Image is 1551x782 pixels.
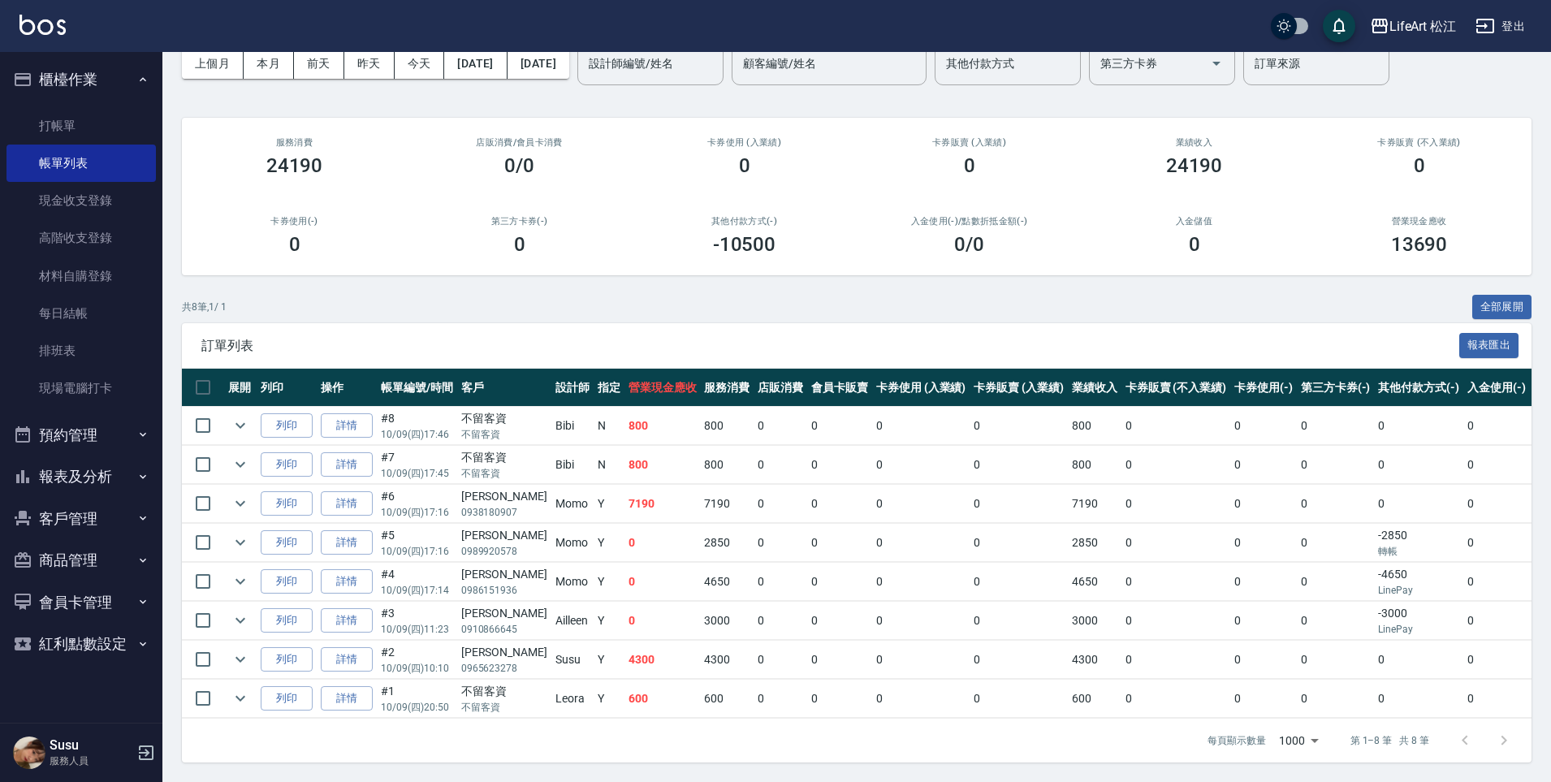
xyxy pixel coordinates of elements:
[6,219,156,257] a: 高階收支登錄
[1463,641,1530,679] td: 0
[876,216,1062,227] h2: 入金使用(-) /點數折抵金額(-)
[6,414,156,456] button: 預約管理
[317,369,377,407] th: 操作
[1230,641,1297,679] td: 0
[807,641,872,679] td: 0
[1374,602,1463,640] td: -3000
[381,583,453,598] p: 10/09 (四) 17:14
[872,446,970,484] td: 0
[1068,369,1121,407] th: 業績收入
[201,137,387,148] h3: 服務消費
[381,661,453,676] p: 10/09 (四) 10:10
[266,154,323,177] h3: 24190
[377,407,457,445] td: #8
[964,154,975,177] h3: 0
[624,524,701,562] td: 0
[6,107,156,145] a: 打帳單
[551,563,594,601] td: Momo
[872,524,970,562] td: 0
[754,602,807,640] td: 0
[739,154,750,177] h3: 0
[6,581,156,624] button: 會員卡管理
[182,300,227,314] p: 共 8 筆, 1 / 1
[1272,719,1324,763] div: 1000
[461,583,547,598] p: 0986151936
[1297,563,1375,601] td: 0
[228,569,253,594] button: expand row
[1297,446,1375,484] td: 0
[754,680,807,718] td: 0
[261,569,313,594] button: 列印
[1230,524,1297,562] td: 0
[444,49,507,79] button: [DATE]
[872,602,970,640] td: 0
[876,137,1062,148] h2: 卡券販賣 (入業績)
[970,602,1068,640] td: 0
[1121,641,1230,679] td: 0
[228,686,253,711] button: expand row
[6,182,156,219] a: 現金收支登錄
[594,485,624,523] td: Y
[1121,563,1230,601] td: 0
[754,407,807,445] td: 0
[1068,680,1121,718] td: 600
[807,369,872,407] th: 會員卡販賣
[624,407,701,445] td: 800
[1363,10,1463,43] button: LifeArt 松江
[700,446,754,484] td: 800
[321,569,373,594] a: 詳情
[754,563,807,601] td: 0
[551,641,594,679] td: Susu
[321,452,373,477] a: 詳情
[377,524,457,562] td: #5
[508,49,569,79] button: [DATE]
[1374,563,1463,601] td: -4650
[1203,50,1229,76] button: Open
[426,216,612,227] h2: 第三方卡券(-)
[228,452,253,477] button: expand row
[1459,333,1519,358] button: 報表匯出
[461,466,547,481] p: 不留客資
[381,427,453,442] p: 10/09 (四) 17:46
[321,647,373,672] a: 詳情
[754,485,807,523] td: 0
[970,407,1068,445] td: 0
[461,427,547,442] p: 不留客資
[6,257,156,295] a: 材料自購登錄
[551,524,594,562] td: Momo
[651,137,837,148] h2: 卡券使用 (入業績)
[461,605,547,622] div: [PERSON_NAME]
[807,680,872,718] td: 0
[754,641,807,679] td: 0
[1378,544,1459,559] p: 轉帳
[261,608,313,633] button: 列印
[754,446,807,484] td: 0
[6,369,156,407] a: 現場電腦打卡
[461,527,547,544] div: [PERSON_NAME]
[594,369,624,407] th: 指定
[1323,10,1355,42] button: save
[1463,680,1530,718] td: 0
[1068,602,1121,640] td: 3000
[1230,602,1297,640] td: 0
[1326,216,1512,227] h2: 營業現金應收
[1374,641,1463,679] td: 0
[381,700,453,715] p: 10/09 (四) 20:50
[321,608,373,633] a: 詳情
[1463,524,1530,562] td: 0
[1472,295,1532,320] button: 全部展開
[1068,485,1121,523] td: 7190
[1391,233,1448,256] h3: 13690
[807,524,872,562] td: 0
[594,563,624,601] td: Y
[700,680,754,718] td: 600
[807,485,872,523] td: 0
[344,49,395,79] button: 昨天
[377,680,457,718] td: #1
[594,446,624,484] td: N
[807,446,872,484] td: 0
[807,563,872,601] td: 0
[594,407,624,445] td: N
[6,295,156,332] a: 每日結帳
[6,623,156,665] button: 紅利點數設定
